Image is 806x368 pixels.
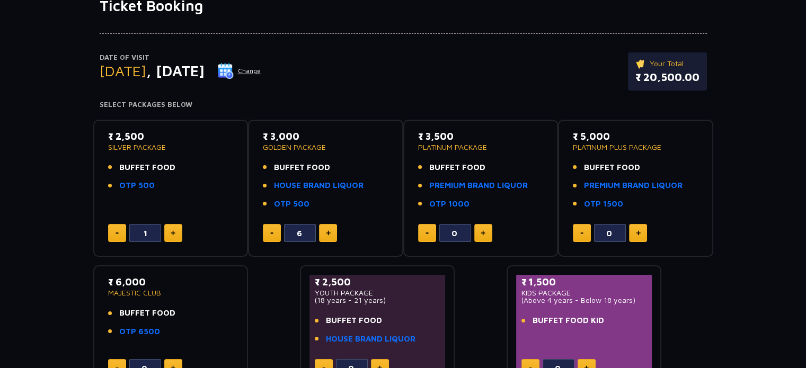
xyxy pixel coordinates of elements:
p: (Above 4 years - Below 18 years) [521,297,647,304]
p: ₹ 6,000 [108,275,234,289]
p: PLATINUM PLUS PACKAGE [573,143,698,151]
p: MAJESTIC CLUB [108,289,234,297]
img: plus [326,230,331,236]
p: Your Total [635,58,699,69]
a: OTP 6500 [119,326,160,338]
span: BUFFET FOOD [119,307,175,319]
img: plus [481,230,485,236]
img: minus [116,232,119,234]
img: plus [171,230,175,236]
p: ₹ 3,000 [263,129,388,143]
img: minus [270,232,273,234]
a: OTP 1000 [429,198,470,210]
a: PREMIUM BRAND LIQUOR [429,179,528,192]
a: HOUSE BRAND LIQUOR [274,179,364,192]
p: GOLDEN PACKAGE [263,143,388,151]
p: SILVER PACKAGE [108,143,234,151]
img: minus [426,232,429,234]
span: [DATE] [100,62,146,79]
p: Date of Visit [100,52,261,63]
p: ₹ 2,500 [315,275,440,289]
p: KIDS PACKAGE [521,289,647,297]
p: ₹ 2,500 [108,129,234,143]
p: ₹ 20,500.00 [635,69,699,85]
a: PREMIUM BRAND LIQUOR [584,179,683,192]
span: BUFFET FOOD [326,315,382,327]
a: HOUSE BRAND LIQUOR [326,333,415,345]
a: OTP 500 [274,198,309,210]
img: ticket [635,58,646,69]
p: ₹ 1,500 [521,275,647,289]
img: plus [636,230,641,236]
span: BUFFET FOOD [429,161,485,174]
span: BUFFET FOOD [119,161,175,174]
h4: Select Packages Below [100,101,707,109]
span: BUFFET FOOD KID [533,315,604,327]
span: BUFFET FOOD [584,161,640,174]
p: YOUTH PACKAGE [315,289,440,297]
a: OTP 500 [119,179,155,192]
p: ₹ 5,000 [573,129,698,143]
p: PLATINUM PACKAGE [418,143,544,151]
span: , [DATE] [146,62,205,79]
p: (18 years - 21 years) [315,297,440,304]
a: OTP 1500 [584,198,623,210]
span: BUFFET FOOD [274,161,330,174]
p: ₹ 3,500 [418,129,544,143]
img: minus [580,232,583,234]
button: Change [217,62,261,79]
